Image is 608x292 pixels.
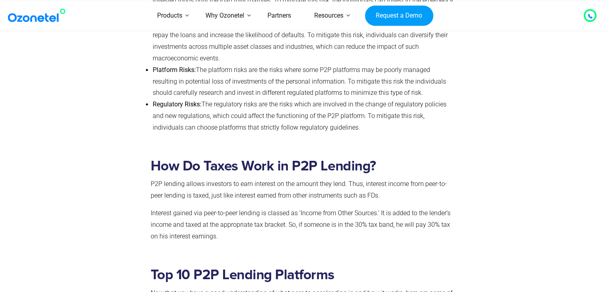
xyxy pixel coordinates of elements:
a: Partners [256,2,303,30]
b: Platform Risks: [153,66,196,74]
h2: Top 10 P2P Lending Platforms [151,267,454,283]
span: This risk is an economic or financial crisis that can impact the borrower’s ability to repay the ... [153,20,453,62]
a: Products [146,2,194,30]
span: The regulatory risks are the risks which are involved in the change of regulatory policies and ne... [153,100,447,131]
b: Regulatory Risks: [153,100,201,108]
strong: How Do Taxes Work in P2P Lending? [151,159,376,173]
a: Why Ozonetel [194,2,256,30]
span: P2P lending allows investors to earn interest on the amount they lend. Thus, interest income from... [151,180,447,199]
span: The platform risks are the risks where some P2P platforms may be poorly managed resulting in pote... [153,66,446,97]
a: Request a Demo [365,5,433,26]
a: Resources [303,2,355,30]
span: Interest gained via peer-to-peer lending is classed as ‘Income from Other Sources.’ It is added t... [151,209,451,240]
